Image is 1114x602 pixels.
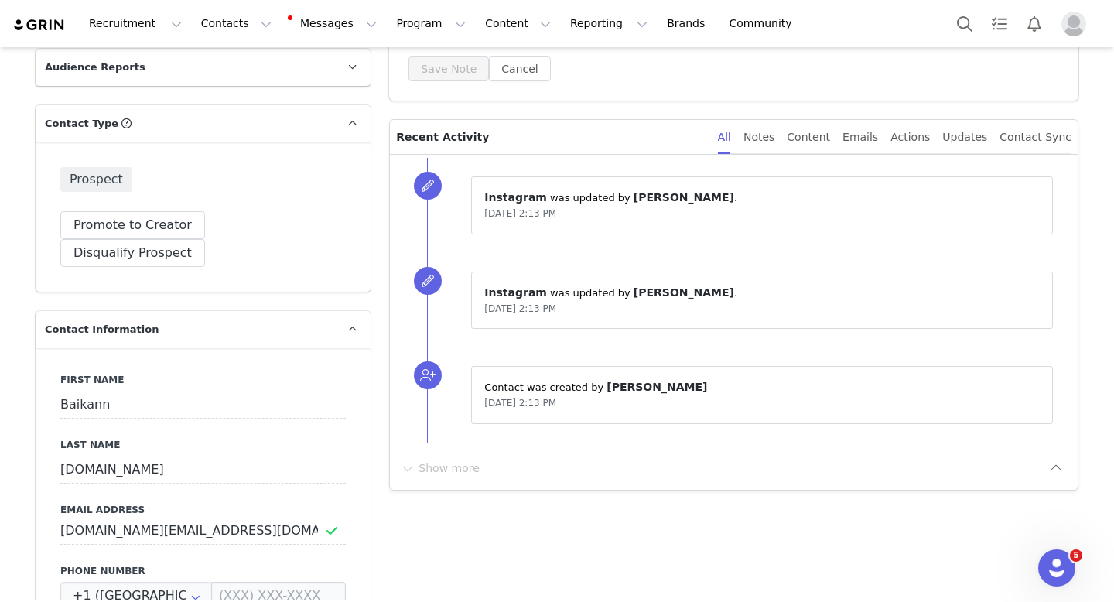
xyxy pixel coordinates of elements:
[60,438,346,452] label: Last Name
[484,191,547,204] span: Instagram
[484,285,1040,301] p: ⁨ ⁩ was updated by ⁨ ⁩.
[396,120,705,154] p: Recent Activity
[282,6,386,41] button: Messages
[60,239,205,267] button: Disqualify Prospect
[60,167,132,192] span: Prospect
[982,6,1017,41] a: Tasks
[607,381,707,393] span: [PERSON_NAME]
[192,6,281,41] button: Contacts
[948,6,982,41] button: Search
[80,6,191,41] button: Recruitment
[842,120,878,155] div: Emails
[60,503,346,517] label: Email Address
[484,379,1040,395] p: Contact was created by ⁨ ⁩
[720,6,808,41] a: Community
[399,456,480,481] button: Show more
[60,564,346,578] label: Phone Number
[561,6,657,41] button: Reporting
[1038,549,1075,587] iframe: Intercom live chat
[60,373,346,387] label: First Name
[1070,549,1082,562] span: 5
[484,190,1040,206] p: ⁨ ⁩ was updated by ⁨ ⁩.
[12,12,635,29] body: Rich Text Area. Press ALT-0 for help.
[718,120,731,155] div: All
[658,6,719,41] a: Brands
[484,286,547,299] span: Instagram
[1061,12,1086,36] img: placeholder-profile.jpg
[45,60,145,75] span: Audience Reports
[890,120,930,155] div: Actions
[743,120,774,155] div: Notes
[1052,12,1102,36] button: Profile
[489,56,550,81] button: Cancel
[484,398,556,409] span: [DATE] 2:13 PM
[408,56,489,81] button: Save Note
[634,286,734,299] span: [PERSON_NAME]
[12,18,67,32] img: grin logo
[45,322,159,337] span: Contact Information
[476,6,560,41] button: Content
[634,191,734,204] span: [PERSON_NAME]
[942,120,987,155] div: Updates
[1017,6,1051,41] button: Notifications
[60,517,346,545] input: Email Address
[484,303,556,314] span: [DATE] 2:13 PM
[1000,120,1071,155] div: Contact Sync
[787,120,830,155] div: Content
[45,116,118,132] span: Contact Type
[387,6,475,41] button: Program
[60,211,205,239] button: Promote to Creator
[484,208,556,219] span: [DATE] 2:13 PM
